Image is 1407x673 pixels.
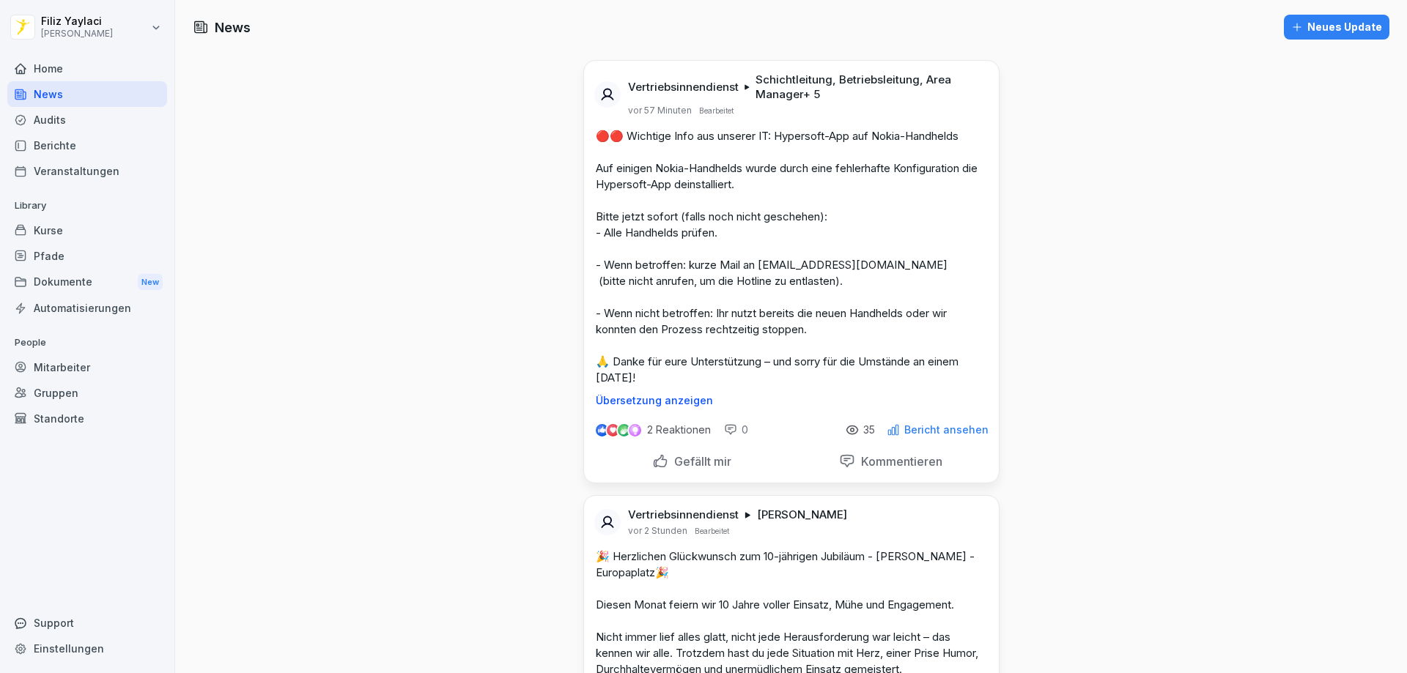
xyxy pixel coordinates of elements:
[41,15,113,28] p: Filiz Yaylaci
[7,133,167,158] a: Berichte
[608,425,618,436] img: love
[757,507,847,522] p: [PERSON_NAME]
[138,274,163,291] div: New
[7,354,167,380] a: Mitarbeiter
[1291,19,1382,35] div: Neues Update
[628,105,692,116] p: vor 57 Minuten
[41,29,113,39] p: [PERSON_NAME]
[628,525,687,537] p: vor 2 Stunden
[668,454,731,469] p: Gefällt mir
[7,56,167,81] a: Home
[904,424,989,436] p: Bericht ansehen
[724,423,748,437] div: 0
[7,269,167,296] div: Dokumente
[855,454,942,469] p: Kommentieren
[7,295,167,321] a: Automatisierungen
[647,424,711,436] p: 2 Reaktionen
[618,424,630,436] img: celebrate
[7,610,167,636] div: Support
[7,158,167,184] a: Veranstaltungen
[7,217,167,243] a: Kurse
[596,424,608,436] img: like
[695,525,729,537] p: Bearbeitet
[215,18,251,37] h1: News
[7,194,167,217] p: Library
[628,80,739,94] p: Vertriebsinnendienst
[628,507,739,522] p: Vertriebsinnendienst
[7,243,167,269] a: Pfade
[629,423,641,436] img: inspiring
[699,105,734,116] p: Bearbeitet
[1284,15,1389,40] button: Neues Update
[7,107,167,133] a: Audits
[863,424,875,436] p: 35
[7,331,167,354] p: People
[596,128,987,386] p: 🔴🔴 Wichtige Info aus unserer IT: Hypersoft-App auf Nokia-Handhelds Auf einigen Nokia-Handhelds wu...
[7,380,167,406] a: Gruppen
[7,636,167,661] a: Einstellungen
[7,406,167,431] a: Standorte
[756,72,981,102] p: Schichtleitung, Betriebsleitung, Area Manager + 5
[596,395,987,406] p: Übersetzung anzeigen
[7,81,167,107] a: News
[7,269,167,296] a: DokumenteNew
